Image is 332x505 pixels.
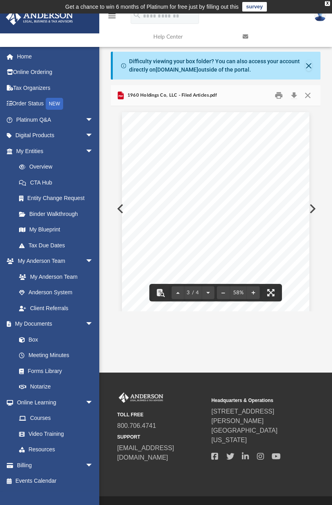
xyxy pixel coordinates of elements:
button: Zoom out [217,284,230,301]
span: 3 / 4 [184,290,202,295]
button: Download [287,89,301,102]
small: SUPPORT [117,433,206,441]
span: arrow_drop_down [85,457,101,474]
span: 1960 Holdings Co, LLC - Filed Articles.pdf [125,92,216,99]
small: Headquarters & Operations [211,397,300,404]
span: arrow_drop_down [85,394,101,411]
small: TOLL FREE [117,411,206,418]
a: Digital Productsarrow_drop_down [6,128,105,144]
a: Help Center [147,21,237,52]
button: Previous page [172,284,184,301]
a: My Anderson Team [11,269,97,285]
a: Overview [11,159,105,175]
a: 800.706.4741 [117,422,156,429]
a: [DOMAIN_NAME] [156,66,198,73]
a: Client Referrals [11,300,101,316]
span: arrow_drop_down [85,112,101,128]
div: File preview [111,106,320,311]
a: Tax Due Dates [11,237,105,253]
button: Close [301,89,315,102]
span: arrow_drop_down [85,316,101,332]
a: survey [242,2,267,12]
button: Toggle findbar [152,284,169,301]
a: Courses [11,410,101,426]
a: CTA Hub [11,175,105,190]
a: Forms Library [11,363,97,379]
img: User Pic [314,10,326,21]
a: Events Calendar [6,473,105,489]
a: Home [6,49,105,64]
a: My Blueprint [11,222,101,238]
a: [GEOGRAPHIC_DATA][US_STATE] [211,427,278,443]
button: Previous File [111,198,128,220]
div: Current zoom level [230,290,247,295]
a: Entity Change Request [11,190,105,206]
img: Anderson Advisors Platinum Portal [4,10,75,25]
button: Print [271,89,287,102]
button: Next File [303,198,320,220]
a: Anderson System [11,285,101,301]
button: Zoom in [247,284,260,301]
a: Video Training [11,426,97,442]
a: Billingarrow_drop_down [6,457,105,473]
a: Resources [11,442,101,458]
button: Close [305,60,312,71]
a: Binder Walkthrough [11,206,105,222]
a: menu [107,15,117,21]
a: Order StatusNEW [6,96,105,112]
button: Enter fullscreen [262,284,280,301]
a: My Anderson Teamarrow_drop_down [6,253,101,269]
span: arrow_drop_down [85,143,101,159]
div: NEW [46,98,63,110]
span: arrow_drop_down [85,253,101,270]
a: Notarize [11,379,101,395]
a: Tax Organizers [6,80,105,96]
i: menu [107,11,117,21]
div: Get a chance to win 6 months of Platinum for free just by filling out this [65,2,239,12]
a: My Documentsarrow_drop_down [6,316,101,332]
button: 3 / 4 [184,284,202,301]
a: [STREET_ADDRESS][PERSON_NAME] [211,408,274,424]
button: Next page [202,284,214,301]
a: My Entitiesarrow_drop_down [6,143,105,159]
span: arrow_drop_down [85,128,101,144]
i: search [133,11,141,19]
div: Preview [111,85,320,311]
a: Platinum Q&Aarrow_drop_down [6,112,105,128]
div: Document Viewer [111,106,320,311]
a: [EMAIL_ADDRESS][DOMAIN_NAME] [117,445,174,461]
div: Difficulty viewing your box folder? You can also access your account directly on outside of the p... [129,57,305,74]
div: Page 3 [122,106,309,361]
a: Online Ordering [6,64,105,80]
a: Online Learningarrow_drop_down [6,394,101,410]
a: Box [11,332,97,348]
div: close [325,1,330,6]
a: Meeting Minutes [11,348,101,363]
img: Anderson Advisors Platinum Portal [117,392,165,403]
